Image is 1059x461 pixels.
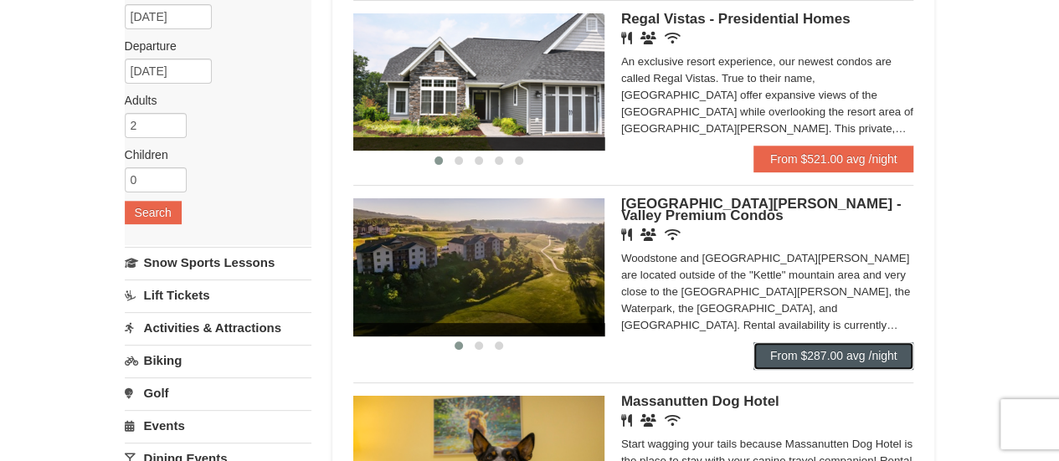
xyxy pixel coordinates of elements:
i: Wireless Internet (free) [665,228,681,241]
i: Wireless Internet (free) [665,32,681,44]
div: An exclusive resort experience, our newest condos are called Regal Vistas. True to their name, [G... [621,54,914,137]
span: Regal Vistas - Presidential Homes [621,11,851,27]
i: Restaurant [621,32,632,44]
a: Biking [125,345,311,376]
a: Activities & Attractions [125,312,311,343]
div: Woodstone and [GEOGRAPHIC_DATA][PERSON_NAME] are located outside of the "Kettle" mountain area an... [621,250,914,334]
span: Massanutten Dog Hotel [621,393,779,409]
i: Restaurant [621,414,632,427]
i: Wireless Internet (free) [665,414,681,427]
span: [GEOGRAPHIC_DATA][PERSON_NAME] - Valley Premium Condos [621,196,902,223]
i: Banquet Facilities [640,414,656,427]
a: From $287.00 avg /night [753,342,914,369]
i: Restaurant [621,228,632,241]
a: Events [125,410,311,441]
label: Departure [125,38,299,54]
label: Children [125,146,299,163]
a: Golf [125,377,311,408]
a: Lift Tickets [125,279,311,310]
button: Search [125,201,182,224]
a: Snow Sports Lessons [125,247,311,278]
a: From $521.00 avg /night [753,146,914,172]
i: Banquet Facilities [640,228,656,241]
label: Adults [125,92,299,109]
i: Banquet Facilities [640,32,656,44]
